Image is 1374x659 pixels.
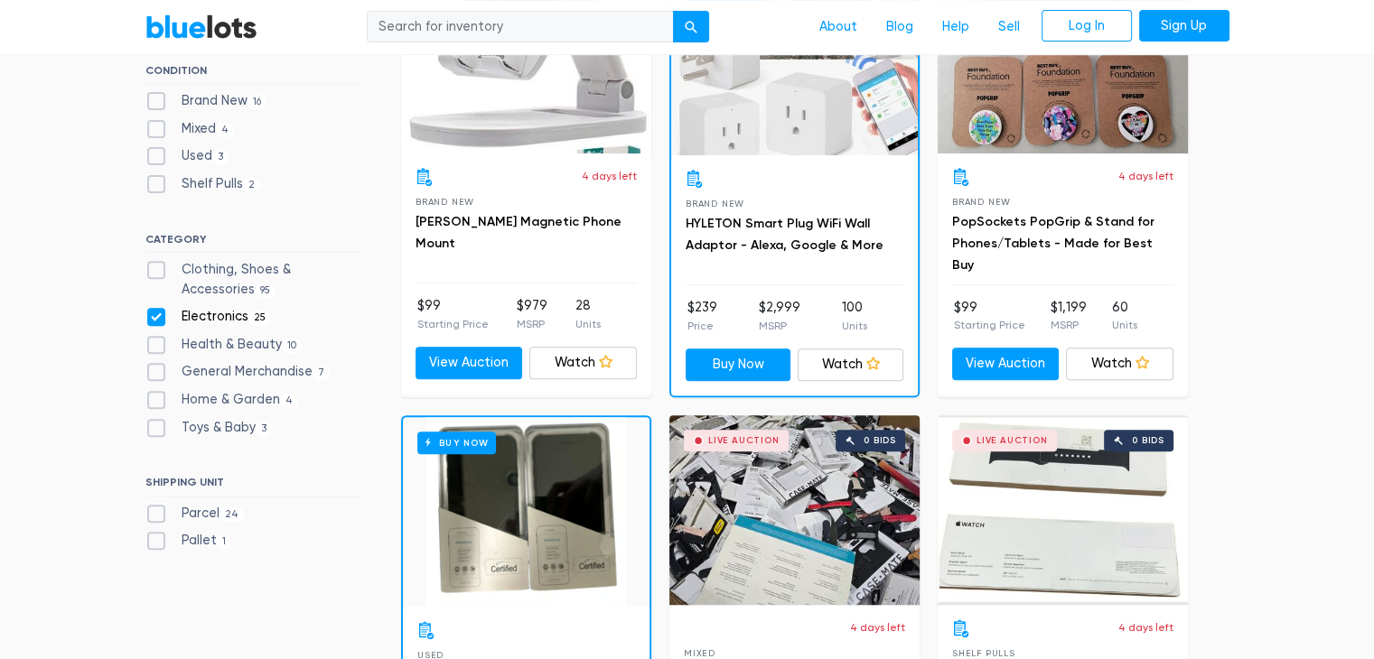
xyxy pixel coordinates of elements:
h6: Buy Now [417,432,496,454]
label: Clothing, Shoes & Accessories [145,260,361,299]
span: 10 [282,339,303,353]
a: Live Auction 0 bids [938,415,1188,605]
p: 4 days left [1118,168,1173,184]
label: Health & Beauty [145,335,303,355]
label: Used [145,146,229,166]
a: PopSockets PopGrip & Stand for Phones/Tablets - Made for Best Buy [952,214,1154,273]
li: 100 [842,298,867,334]
a: HYLETON Smart Plug WiFi Wall Adaptor - Alexa, Google & More [686,216,883,253]
span: 95 [255,283,276,298]
p: 4 days left [850,619,905,636]
a: Blog [872,10,928,44]
div: Live Auction [977,436,1048,445]
label: Home & Garden [145,390,299,410]
h6: CONDITION [145,64,361,84]
p: 4 days left [582,168,637,184]
input: Search for inventory [367,11,674,43]
span: Mixed [684,648,715,658]
p: Units [1112,317,1137,333]
p: Price [687,318,717,334]
a: Watch [529,347,637,379]
li: $979 [517,296,547,332]
label: General Merchandise [145,362,331,382]
p: Starting Price [417,316,489,332]
span: 3 [212,151,229,165]
span: Shelf Pulls [952,648,1015,658]
span: Brand New [686,199,744,209]
label: Brand New [145,91,267,111]
p: MSRP [759,318,800,334]
li: $1,199 [1051,298,1087,334]
a: Watch [798,348,903,381]
li: 60 [1112,298,1137,334]
li: $99 [954,298,1025,334]
span: 16 [248,95,267,109]
a: Buy Now [686,348,791,381]
span: 4 [280,394,299,408]
a: Sell [984,10,1034,44]
p: MSRP [1051,317,1087,333]
li: $99 [417,296,489,332]
span: 25 [248,311,272,325]
div: Live Auction [708,436,780,445]
a: Watch [1066,348,1173,380]
span: 7 [313,367,331,381]
label: Toys & Baby [145,418,273,438]
li: $2,999 [759,298,800,334]
label: Pallet [145,531,232,551]
li: $239 [687,298,717,334]
a: Buy Now [403,417,650,607]
label: Mixed [145,119,235,139]
a: View Auction [952,348,1060,380]
div: 0 bids [1132,436,1164,445]
a: View Auction [416,347,523,379]
span: Brand New [416,197,474,207]
p: Starting Price [954,317,1025,333]
a: [PERSON_NAME] Magnetic Phone Mount [416,214,622,251]
a: BlueLots [145,14,257,40]
h6: CATEGORY [145,233,361,253]
span: 1 [217,535,232,550]
p: Units [575,316,601,332]
span: 2 [243,178,261,192]
p: Units [842,318,867,334]
h6: SHIPPING UNIT [145,476,361,496]
label: Shelf Pulls [145,174,261,194]
a: Log In [1042,10,1132,42]
span: Brand New [952,197,1011,207]
span: 24 [220,507,245,522]
a: Sign Up [1139,10,1229,42]
p: 4 days left [1118,619,1173,636]
span: 3 [256,422,273,436]
p: MSRP [517,316,547,332]
a: Help [928,10,984,44]
label: Electronics [145,307,272,327]
a: About [805,10,872,44]
li: 28 [575,296,601,332]
a: Live Auction 0 bids [669,415,920,605]
label: Parcel [145,504,245,524]
span: 4 [216,123,235,137]
div: 0 bids [864,436,896,445]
